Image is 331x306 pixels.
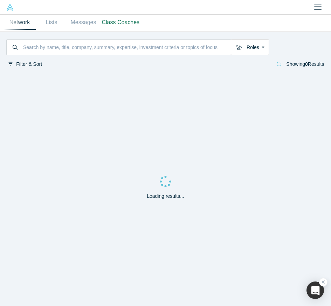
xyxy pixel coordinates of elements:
a: Messages [68,15,99,30]
span: Filter & Sort [16,61,42,67]
img: Alchemist Vault Logo [6,4,14,11]
button: Roles [231,39,269,55]
a: Class Coaches [99,15,142,30]
a: Network [4,15,36,30]
span: Showing Results [286,61,324,67]
strong: 0 [305,61,308,67]
input: Search by name, title, company, summary, expertise, investment criteria or topics of focus [22,40,231,54]
p: Loading results... [147,193,184,200]
button: Filter & Sort [6,60,44,68]
a: Lists [36,15,68,30]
